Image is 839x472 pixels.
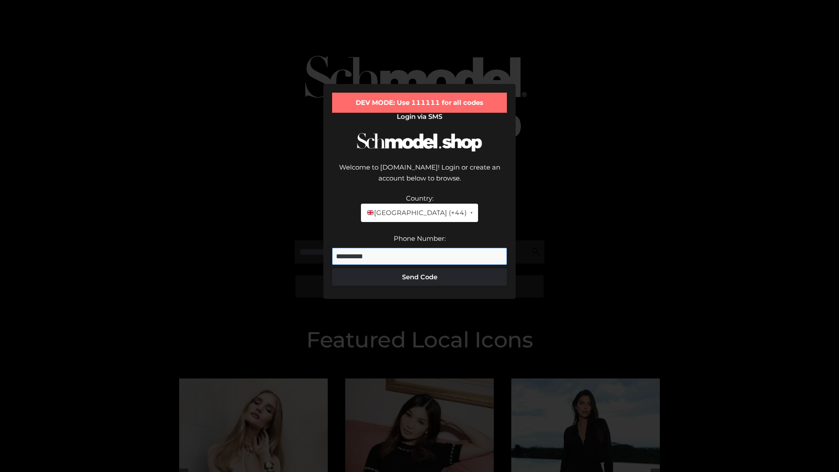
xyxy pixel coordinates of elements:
[332,162,507,193] div: Welcome to [DOMAIN_NAME]! Login or create an account below to browse.
[332,113,507,121] h2: Login via SMS
[406,194,433,202] label: Country:
[354,125,485,160] img: Schmodel Logo
[394,234,446,243] label: Phone Number:
[332,93,507,113] div: DEV MODE: Use 111111 for all codes
[332,268,507,286] button: Send Code
[366,207,466,219] span: [GEOGRAPHIC_DATA] (+44)
[367,209,374,216] img: 🇬🇧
